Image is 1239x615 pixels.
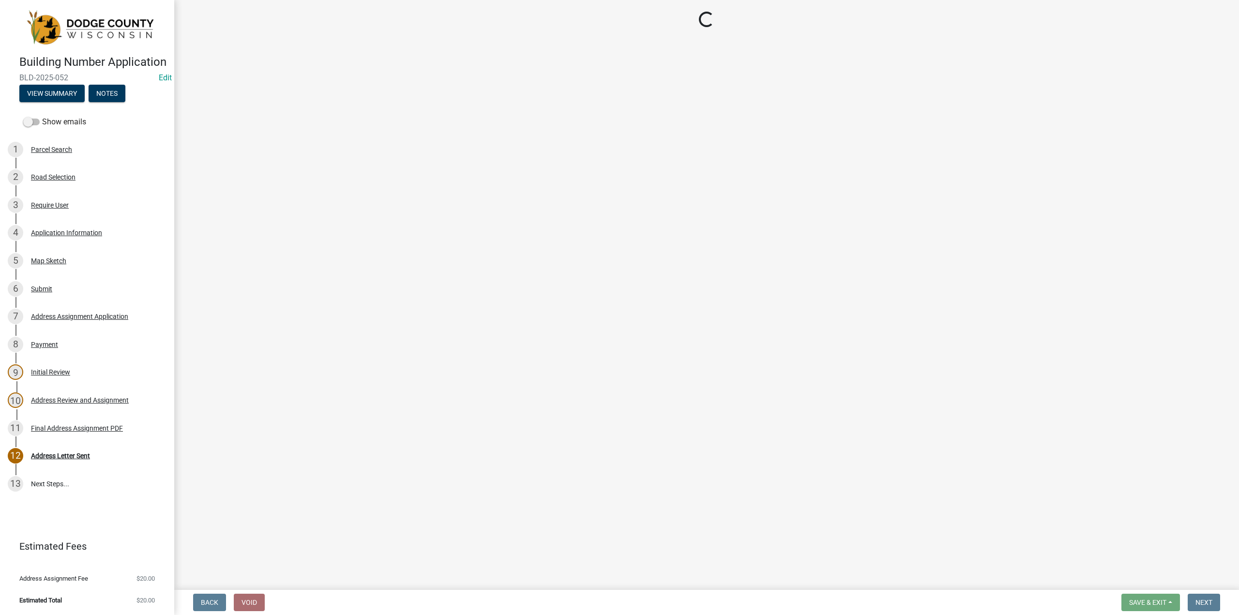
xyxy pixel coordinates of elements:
[19,55,166,69] h4: Building Number Application
[89,90,125,98] wm-modal-confirm: Notes
[31,257,66,264] div: Map Sketch
[19,597,62,603] span: Estimated Total
[234,594,265,611] button: Void
[8,253,23,269] div: 5
[159,73,172,82] a: Edit
[8,537,159,556] a: Estimated Fees
[8,364,23,380] div: 9
[8,309,23,324] div: 7
[159,73,172,82] wm-modal-confirm: Edit Application Number
[8,225,23,240] div: 4
[8,420,23,436] div: 11
[1121,594,1180,611] button: Save & Exit
[31,425,123,432] div: Final Address Assignment PDF
[1188,594,1220,611] button: Next
[19,73,155,82] span: BLD-2025-052
[136,597,155,603] span: $20.00
[8,392,23,408] div: 10
[89,85,125,102] button: Notes
[8,476,23,492] div: 13
[31,229,102,236] div: Application Information
[8,337,23,352] div: 8
[31,452,90,459] div: Address Letter Sent
[31,285,52,292] div: Submit
[1129,599,1166,606] span: Save & Exit
[8,169,23,185] div: 2
[19,85,85,102] button: View Summary
[31,397,129,404] div: Address Review and Assignment
[31,146,72,153] div: Parcel Search
[31,202,69,209] div: Require User
[23,116,86,128] label: Show emails
[31,341,58,348] div: Payment
[201,599,218,606] span: Back
[1195,599,1212,606] span: Next
[31,313,128,320] div: Address Assignment Application
[19,90,85,98] wm-modal-confirm: Summary
[8,197,23,213] div: 3
[8,281,23,297] div: 6
[8,142,23,157] div: 1
[19,575,88,582] span: Address Assignment Fee
[19,10,159,45] img: Dodge County, Wisconsin
[31,369,70,375] div: Initial Review
[8,448,23,464] div: 12
[31,174,76,180] div: Road Selection
[136,575,155,582] span: $20.00
[193,594,226,611] button: Back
